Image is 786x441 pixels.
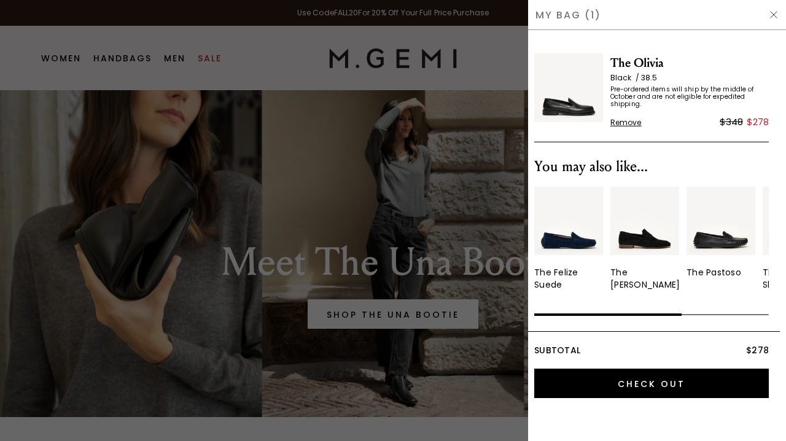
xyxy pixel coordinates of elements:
div: The Pastoso [687,266,741,278]
span: $278 [746,344,769,356]
a: The [PERSON_NAME] [610,186,679,291]
img: v_11573_01_Main_New_ThePastoso_Black_Leather_290x387_crop_center.jpg [687,186,755,255]
img: v_05671_01_Main_New_TheFelize_MidnightBlue_Suede_290x387_crop_center.jpg [534,186,603,255]
a: The Pastoso [687,186,755,278]
input: Check Out [534,369,769,398]
img: The Olivia [534,53,603,122]
div: 1 / 5 [534,186,603,291]
div: The [PERSON_NAME] [610,266,680,291]
div: $348 [720,115,743,129]
span: Pre-ordered items will ship by the middle of October and are not eligible for expedited shipping. [610,86,769,108]
div: 2 / 5 [610,186,679,291]
img: v_11954_01_Main_New_TheSacca_Black_Suede_290x387_crop_center.jpg [610,186,679,255]
span: The Olivia [610,53,769,73]
div: 3 / 5 [687,186,755,291]
a: The Felize Suede [534,186,603,291]
div: $278 [747,115,769,129]
img: Hide Drawer [769,10,779,20]
span: Black [610,72,641,83]
span: Remove [610,118,642,128]
span: Subtotal [534,344,580,356]
span: 38.5 [641,72,657,83]
div: You may also like... [534,157,769,177]
div: The Felize Suede [534,266,603,291]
